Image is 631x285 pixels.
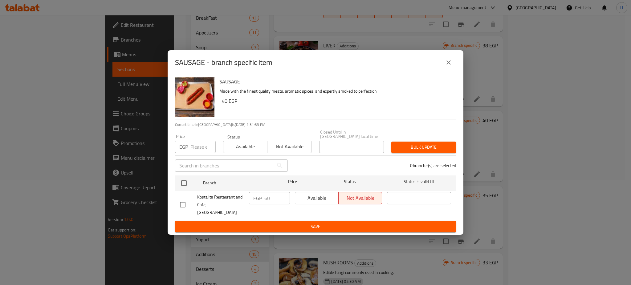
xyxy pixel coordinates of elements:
[219,77,451,86] h6: SAUSAGE
[387,178,451,186] span: Status is valid till
[253,195,262,202] p: EGP
[180,223,451,231] span: Save
[219,87,451,95] p: Made with the finest quality meats, aromatic spices, and expertly smoked to perfection
[175,77,214,117] img: SAUSAGE
[226,142,265,151] span: Available
[318,178,382,186] span: Status
[410,163,456,169] p: 0 branche(s) are selected
[175,58,272,67] h2: SAUSAGE - branch specific item
[179,143,188,151] p: EGP
[264,192,290,204] input: Please enter price
[391,142,456,153] button: Bulk update
[396,143,451,151] span: Bulk update
[190,141,216,153] input: Please enter price
[175,221,456,232] button: Save
[223,141,267,153] button: Available
[222,97,451,105] h6: 40 EGP
[441,55,456,70] button: close
[267,141,311,153] button: Not available
[270,142,309,151] span: Not available
[175,122,456,127] p: Current time in [GEOGRAPHIC_DATA] is [DATE] 1:31:33 PM
[197,193,244,216] span: Kostalita Restaurant and Cafe, [GEOGRAPHIC_DATA]
[203,179,267,187] span: Branch
[272,178,313,186] span: Price
[175,159,274,172] input: Search in branches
